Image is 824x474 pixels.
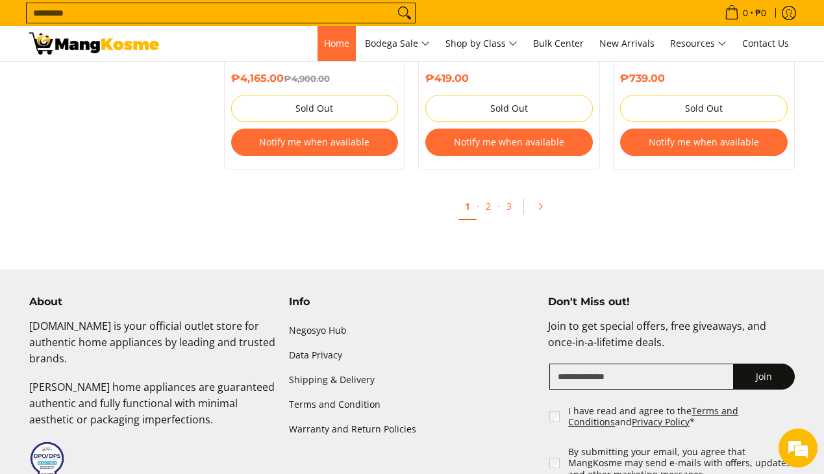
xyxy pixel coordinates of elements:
p: [PERSON_NAME] home appliances are guaranteed authentic and fully functional with minimal aestheti... [29,379,276,440]
a: Shipping & Delivery [289,368,536,392]
a: New Arrivals [593,26,661,61]
span: Shop by Class [445,36,518,52]
a: Privacy Policy [632,416,690,428]
button: Sold Out [425,95,593,122]
div: Chat with us now [68,73,218,90]
a: 2 [479,193,497,219]
a: Shop by Class [439,26,524,61]
h6: ₱739.00 [620,72,788,85]
span: Contact Us [742,37,789,49]
a: Contact Us [736,26,795,61]
span: · [477,200,479,212]
a: Terms and Condition [289,392,536,417]
button: Search [394,3,415,23]
button: Notify me when available [425,129,593,156]
a: Bulk Center [527,26,590,61]
h4: Don't Miss out! [548,295,795,308]
a: Bodega Sale [358,26,436,61]
button: Notify me when available [231,129,399,156]
textarea: Type your message and hit 'Enter' [6,327,247,373]
a: Negosyo Hub [289,318,536,343]
span: Home [324,37,349,49]
span: 0 [741,8,750,18]
label: I have read and agree to the and * [568,405,796,428]
h6: ₱4,165.00 [231,72,399,85]
span: · [497,200,500,212]
p: Join to get special offers, free giveaways, and once-in-a-lifetime deals. [548,318,795,364]
a: Terms and Conditions [568,405,738,429]
a: Warranty and Return Policies [289,417,536,442]
p: [DOMAIN_NAME] is your official outlet store for authentic home appliances by leading and trusted ... [29,318,276,379]
a: Data Privacy [289,343,536,368]
span: We're online! [75,150,179,281]
button: Sold Out [231,95,399,122]
span: ₱0 [753,8,768,18]
a: Resources [664,26,733,61]
del: ₱4,900.00 [284,73,330,84]
span: Bulk Center [533,37,584,49]
a: Home [318,26,356,61]
div: Minimize live chat window [213,6,244,38]
span: New Arrivals [599,37,655,49]
button: Join [733,364,795,390]
h6: ₱419.00 [425,72,593,85]
h4: Info [289,295,536,308]
h4: About [29,295,276,308]
button: Sold Out [620,95,788,122]
a: 3 [500,193,518,219]
span: Resources [670,36,727,52]
button: Notify me when available [620,129,788,156]
span: Bodega Sale [365,36,430,52]
span: • [721,6,770,20]
ul: Pagination [218,189,802,231]
nav: Main Menu [172,26,795,61]
img: Small Appliances l Mang Kosme: Home Appliances Warehouse Sale [29,32,159,55]
a: 1 [458,193,477,220]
